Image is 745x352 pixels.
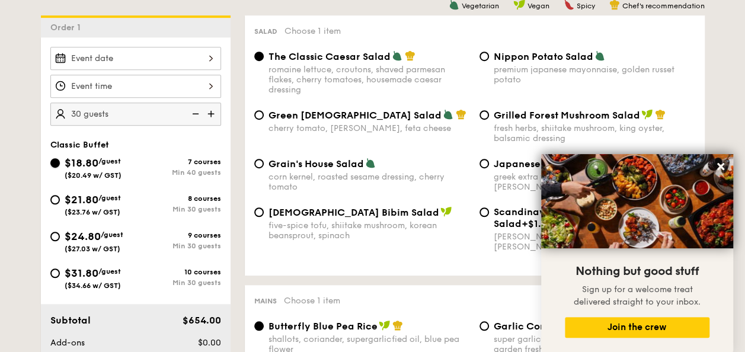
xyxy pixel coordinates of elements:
[494,51,593,62] span: Nippon Potato Salad
[186,103,203,125] img: icon-reduce.1d2dbef1.svg
[494,158,607,169] span: Japanese Broccoli Slaw
[494,110,640,121] span: Grilled Forest Mushroom Salad
[50,23,85,33] span: Order 1
[268,65,470,95] div: romaine lettuce, croutons, shaved parmesan flakes, cherry tomatoes, housemade caesar dressing
[50,315,91,326] span: Subtotal
[98,267,121,276] span: /guest
[456,109,466,120] img: icon-chef-hat.a58ddaea.svg
[136,158,221,166] div: 7 courses
[254,110,264,120] input: Green [DEMOGRAPHIC_DATA] Saladcherry tomato, [PERSON_NAME], feta cheese
[284,26,341,36] span: Choose 1 item
[574,284,701,307] span: Sign up for a welcome treat delivered straight to your inbox.
[494,232,695,252] div: [PERSON_NAME], [PERSON_NAME], [PERSON_NAME], red onion
[479,110,489,120] input: Grilled Forest Mushroom Saladfresh herbs, shiitake mushroom, king oyster, balsamic dressing
[182,315,220,326] span: $654.00
[641,109,653,120] img: icon-vegan.f8ff3823.svg
[197,338,220,348] span: $0.00
[65,245,120,253] span: ($27.03 w/ GST)
[65,156,98,169] span: $18.80
[494,206,638,229] span: Scandinavian Avocado Prawn Salad
[268,158,364,169] span: Grain's House Salad
[136,242,221,250] div: Min 30 guests
[594,50,605,61] img: icon-vegetarian.fe4039eb.svg
[622,2,705,10] span: Chef's recommendation
[268,110,442,121] span: Green [DEMOGRAPHIC_DATA] Salad
[479,321,489,331] input: Garlic Confit Aglio Oliosuper garlicfied oil, slow baked cherry tomatoes, garden fresh thyme
[494,172,695,192] div: greek extra virgin olive oil, kizami [PERSON_NAME], yuzu soy-sesame dressing
[50,268,60,278] input: $31.80/guest($34.66 w/ GST)10 coursesMin 30 guests
[65,230,101,243] span: $24.80
[494,65,695,85] div: premium japanese mayonnaise, golden russet potato
[379,320,391,331] img: icon-vegan.f8ff3823.svg
[284,296,340,306] span: Choose 1 item
[365,158,376,168] img: icon-vegetarian.fe4039eb.svg
[254,207,264,217] input: [DEMOGRAPHIC_DATA] Bibim Saladfive-spice tofu, shiitake mushroom, korean beansprout, spinach
[527,2,549,10] span: Vegan
[711,157,730,176] button: Close
[268,51,391,62] span: The Classic Caesar Salad
[494,123,695,143] div: fresh herbs, shiitake mushroom, king oyster, balsamic dressing
[101,231,123,239] span: /guest
[50,338,85,348] span: Add-ons
[268,172,470,192] div: corn kernel, roasted sesame dressing, cherry tomato
[50,103,221,126] input: Number of guests
[136,205,221,213] div: Min 30 guests
[479,159,489,168] input: Japanese Broccoli Slawgreek extra virgin olive oil, kizami [PERSON_NAME], yuzu soy-sesame dressing
[136,194,221,203] div: 8 courses
[50,140,109,150] span: Classic Buffet
[254,321,264,331] input: Butterfly Blue Pea Riceshallots, coriander, supergarlicfied oil, blue pea flower
[268,321,378,332] span: Butterfly Blue Pea Rice
[254,297,277,305] span: Mains
[479,207,489,217] input: Scandinavian Avocado Prawn Salad+$1.00[PERSON_NAME], [PERSON_NAME], [PERSON_NAME], red onion
[541,154,733,248] img: DSC07876-Edit02-Large.jpeg
[268,123,470,133] div: cherry tomato, [PERSON_NAME], feta cheese
[50,195,60,204] input: $21.80/guest($23.76 w/ GST)8 coursesMin 30 guests
[65,208,120,216] span: ($23.76 w/ GST)
[98,157,121,165] span: /guest
[50,232,60,241] input: $24.80/guest($27.03 w/ GST)9 coursesMin 30 guests
[392,50,402,61] img: icon-vegetarian.fe4039eb.svg
[494,321,606,332] span: Garlic Confit Aglio Olio
[565,317,709,338] button: Join the crew
[405,50,415,61] img: icon-chef-hat.a58ddaea.svg
[136,279,221,287] div: Min 30 guests
[50,75,221,98] input: Event time
[65,171,121,180] span: ($20.49 w/ GST)
[254,52,264,61] input: The Classic Caesar Saladromaine lettuce, croutons, shaved parmesan flakes, cherry tomatoes, house...
[522,218,553,229] span: +$1.00
[575,264,699,279] span: Nothing but good stuff
[440,206,452,217] img: icon-vegan.f8ff3823.svg
[479,52,489,61] input: Nippon Potato Saladpremium japanese mayonnaise, golden russet potato
[65,281,121,290] span: ($34.66 w/ GST)
[268,207,439,218] span: [DEMOGRAPHIC_DATA] Bibim Salad
[443,109,453,120] img: icon-vegetarian.fe4039eb.svg
[136,268,221,276] div: 10 courses
[268,220,470,241] div: five-spice tofu, shiitake mushroom, korean beansprout, spinach
[254,159,264,168] input: Grain's House Saladcorn kernel, roasted sesame dressing, cherry tomato
[50,47,221,70] input: Event date
[655,109,666,120] img: icon-chef-hat.a58ddaea.svg
[392,320,403,331] img: icon-chef-hat.a58ddaea.svg
[136,231,221,239] div: 9 courses
[254,27,277,36] span: Salad
[50,158,60,168] input: $18.80/guest($20.49 w/ GST)7 coursesMin 40 guests
[203,103,221,125] img: icon-add.58712e84.svg
[65,193,98,206] span: $21.80
[65,267,98,280] span: $31.80
[462,2,499,10] span: Vegetarian
[577,2,595,10] span: Spicy
[98,194,121,202] span: /guest
[136,168,221,177] div: Min 40 guests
